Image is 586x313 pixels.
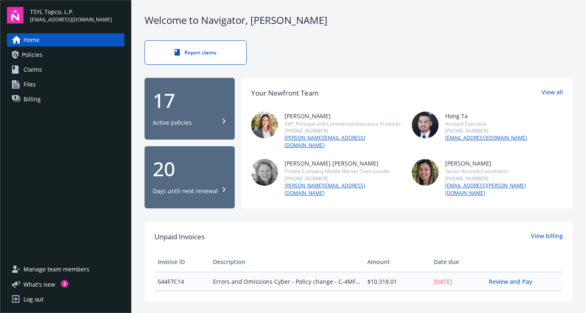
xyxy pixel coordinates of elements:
[154,231,205,242] span: Unpaid Invoices
[285,112,402,120] div: [PERSON_NAME]
[23,293,44,306] div: Log out
[213,277,361,286] span: Errors and Omissions Cyber - Policy change - C-4MFH-240020-CYBER-2024, Errors and Omissions Cyber...
[489,278,539,285] a: Review and Pay
[210,252,364,272] th: Description
[161,49,230,56] div: Report claims
[285,127,402,134] div: [PHONE_NUMBER]
[285,182,402,197] a: [PERSON_NAME][EMAIL_ADDRESS][DOMAIN_NAME]
[445,168,563,175] div: Senior Account Coordinator
[445,127,527,134] div: [PHONE_NUMBER]
[445,182,563,197] a: [EMAIL_ADDRESS][PERSON_NAME][DOMAIN_NAME]
[23,263,89,276] span: Manage team members
[30,16,112,23] span: [EMAIL_ADDRESS][DOMAIN_NAME]
[7,280,68,289] button: What's new1
[154,272,210,291] td: 544F7C14
[445,112,527,120] div: Hong Ta
[23,280,55,289] span: What ' s new
[7,63,124,76] a: Claims
[531,231,563,242] a: View billing
[285,175,402,182] div: [PHONE_NUMBER]
[145,78,235,140] button: 17Active policies
[364,252,430,272] th: Amount
[412,112,439,138] img: photo
[285,168,402,175] div: Private Company Middle Market Team Leader
[445,134,527,142] a: [EMAIL_ADDRESS][DOMAIN_NAME]
[22,48,42,61] span: Policies
[445,159,563,168] div: [PERSON_NAME]
[251,159,278,186] img: photo
[542,88,563,98] a: View all
[430,272,486,291] td: [DATE]
[445,175,563,182] div: [PHONE_NUMBER]
[30,7,124,23] button: TSYL Topco, L.P.[EMAIL_ADDRESS][DOMAIN_NAME]
[7,33,124,47] a: Home
[23,78,36,91] span: Files
[445,120,527,127] div: Account Executive
[30,7,112,16] span: TSYL Topco, L.P.
[23,93,41,106] span: Billing
[412,159,439,186] img: photo
[153,119,192,127] div: Active policies
[7,7,23,23] img: navigator-logo.svg
[23,33,40,47] span: Home
[251,112,278,138] img: photo
[285,159,402,168] div: [PERSON_NAME] [PERSON_NAME]
[285,134,402,149] a: [PERSON_NAME][EMAIL_ADDRESS][DOMAIN_NAME]
[7,263,124,276] a: Manage team members
[7,78,124,91] a: Files
[430,252,486,272] th: Date due
[364,272,430,291] td: $10,318.01
[145,13,573,27] div: Welcome to Navigator , [PERSON_NAME]
[153,159,226,179] div: 20
[145,40,247,65] a: Report claims
[153,91,226,110] div: 17
[145,146,235,208] button: 20Days until next renewal
[285,120,402,127] div: SVP, Principal and Commercial Insurance Producer
[61,280,68,287] div: 1
[23,63,42,76] span: Claims
[7,48,124,61] a: Policies
[153,187,218,195] div: Days until next renewal
[7,93,124,106] a: Billing
[154,252,210,272] th: Invoice ID
[251,88,319,98] div: Your Newfront Team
